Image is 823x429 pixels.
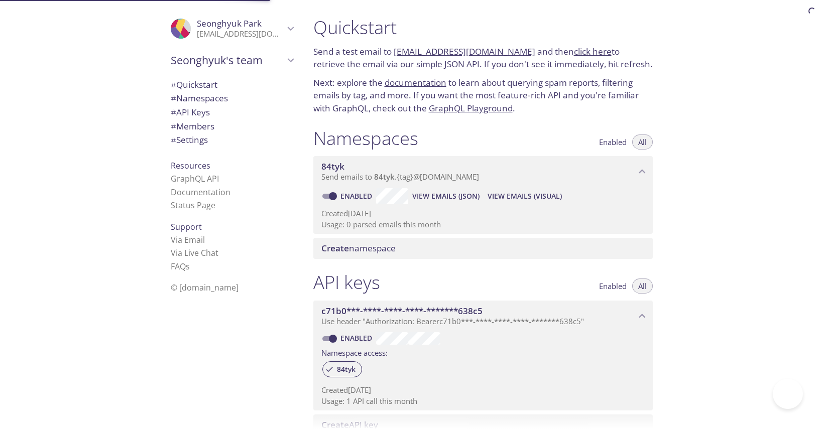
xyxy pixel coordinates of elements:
div: Namespaces [163,91,301,105]
span: # [171,92,176,104]
span: s [186,261,190,272]
span: Seonghyuk Park [197,18,262,29]
p: Send a test email to and then to retrieve the email via our simple JSON API. If you don't see it ... [313,45,653,71]
span: 84tyk [321,161,344,172]
a: GraphQL API [171,173,219,184]
p: Created [DATE] [321,208,645,219]
span: Settings [171,134,208,146]
div: Quickstart [163,78,301,92]
a: Enabled [339,191,376,201]
div: Team Settings [163,133,301,147]
button: Enabled [593,278,633,294]
a: Via Email [171,234,205,245]
span: 84tyk [374,172,395,182]
div: Seonghyuk Park [163,12,301,45]
span: # [171,134,176,146]
p: Usage: 1 API call this month [321,396,645,406]
span: # [171,120,176,132]
span: # [171,106,176,118]
a: documentation [385,77,446,88]
span: View Emails (JSON) [412,190,480,202]
span: Members [171,120,214,132]
a: Via Live Chat [171,247,218,258]
button: View Emails (Visual) [484,188,566,204]
span: Quickstart [171,79,217,90]
div: 84tyk namespace [313,156,653,187]
label: Namespace access: [321,345,388,359]
div: Seonghyuk's team [163,47,301,73]
div: Members [163,119,301,133]
div: Create namespace [313,238,653,259]
span: API Keys [171,106,210,118]
span: View Emails (Visual) [488,190,562,202]
h1: API keys [313,271,380,294]
a: Enabled [339,333,376,343]
span: Support [171,221,202,232]
p: [EMAIL_ADDRESS][DOMAIN_NAME] [197,29,284,39]
h1: Quickstart [313,16,653,39]
button: All [632,134,653,150]
iframe: Help Scout Beacon - Open [773,379,803,409]
button: View Emails (JSON) [408,188,484,204]
p: Next: explore the to learn about querying spam reports, filtering emails by tag, and more. If you... [313,76,653,115]
div: 84tyk [322,361,362,377]
span: # [171,79,176,90]
button: All [632,278,653,294]
span: Create [321,242,349,254]
a: [EMAIL_ADDRESS][DOMAIN_NAME] [394,46,535,57]
span: Seonghyuk's team [171,53,284,67]
span: Send emails to . {tag} @[DOMAIN_NAME] [321,172,479,182]
span: © [DOMAIN_NAME] [171,282,239,293]
span: 84tyk [331,365,362,374]
p: Usage: 0 parsed emails this month [321,219,645,230]
p: Created [DATE] [321,385,645,395]
a: GraphQL Playground [429,102,513,114]
a: click here [574,46,612,57]
a: Documentation [171,187,230,198]
a: FAQ [171,261,190,272]
span: Namespaces [171,92,228,104]
a: Status Page [171,200,215,211]
span: namespace [321,242,396,254]
span: Resources [171,160,210,171]
button: Enabled [593,134,633,150]
div: API Keys [163,105,301,119]
h1: Namespaces [313,127,418,150]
